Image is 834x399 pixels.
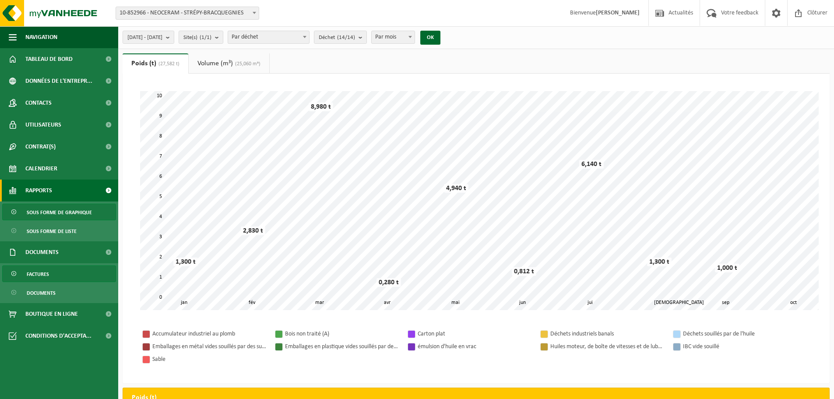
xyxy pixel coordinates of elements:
span: Site(s) [183,31,211,44]
button: Site(s)(1/1) [179,31,223,44]
div: 1,000 t [715,264,739,272]
a: Sous forme de graphique [2,204,116,220]
strong: [PERSON_NAME] [596,10,640,16]
div: 2,830 t [241,226,265,235]
div: Emballages en plastique vides souillés par des substances dangereuses [285,341,399,352]
div: 1,300 t [173,258,198,266]
a: Documents [2,284,116,301]
div: Déchets industriels banals [550,328,664,339]
a: Factures [2,265,116,282]
div: 1,300 t [647,258,672,266]
button: [DATE] - [DATE] [123,31,174,44]
span: Rapports [25,180,52,201]
div: Emballages en métal vides souillés par des substances dangereuses [152,341,266,352]
div: 0,812 t [512,267,536,276]
span: Contrat(s) [25,136,56,158]
span: Par mois [372,31,415,43]
span: [DATE] - [DATE] [127,31,162,44]
div: 6,140 t [579,160,604,169]
a: Sous forme de liste [2,222,116,239]
span: 10-852966 - NEOCERAM - STRÉPY-BRACQUEGNIES [116,7,259,20]
span: Factures [27,266,49,282]
div: Huiles moteur, de boîte de vitesses et de lubrification non chlorées à base minérale en vrac [550,341,664,352]
span: Par déchet [228,31,309,43]
div: 0,280 t [377,278,401,287]
span: Contacts [25,92,52,114]
span: 10-852966 - NEOCERAM - STRÉPY-BRACQUEGNIES [116,7,259,19]
button: Déchet(14/14) [314,31,367,44]
div: 4,940 t [444,184,468,193]
span: Données de l'entrepr... [25,70,92,92]
span: Tableau de bord [25,48,73,70]
span: Documents [27,285,56,301]
count: (14/14) [337,35,355,40]
span: Sous forme de liste [27,223,77,240]
div: IBC vide souillé [683,341,797,352]
span: Utilisateurs [25,114,61,136]
a: Poids (t) [123,53,188,74]
div: Sable [152,354,266,365]
span: Calendrier [25,158,57,180]
span: Conditions d'accepta... [25,325,91,347]
span: (25,060 m³) [233,61,260,67]
div: Accumulateur industriel au plomb [152,328,266,339]
span: Par déchet [228,31,310,44]
span: Documents [25,241,59,263]
span: Déchet [319,31,355,44]
a: Volume (m³) [189,53,269,74]
span: (27,582 t) [156,61,179,67]
span: Sous forme de graphique [27,204,92,221]
span: Boutique en ligne [25,303,78,325]
span: Navigation [25,26,57,48]
div: Bois non traité (A) [285,328,399,339]
div: 8,980 t [309,102,333,111]
count: (1/1) [200,35,211,40]
div: Déchets souillés par de l'huile [683,328,797,339]
button: OK [420,31,440,45]
div: Carton plat [418,328,531,339]
div: émulsion d'huile en vrac [418,341,531,352]
span: Par mois [371,31,415,44]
